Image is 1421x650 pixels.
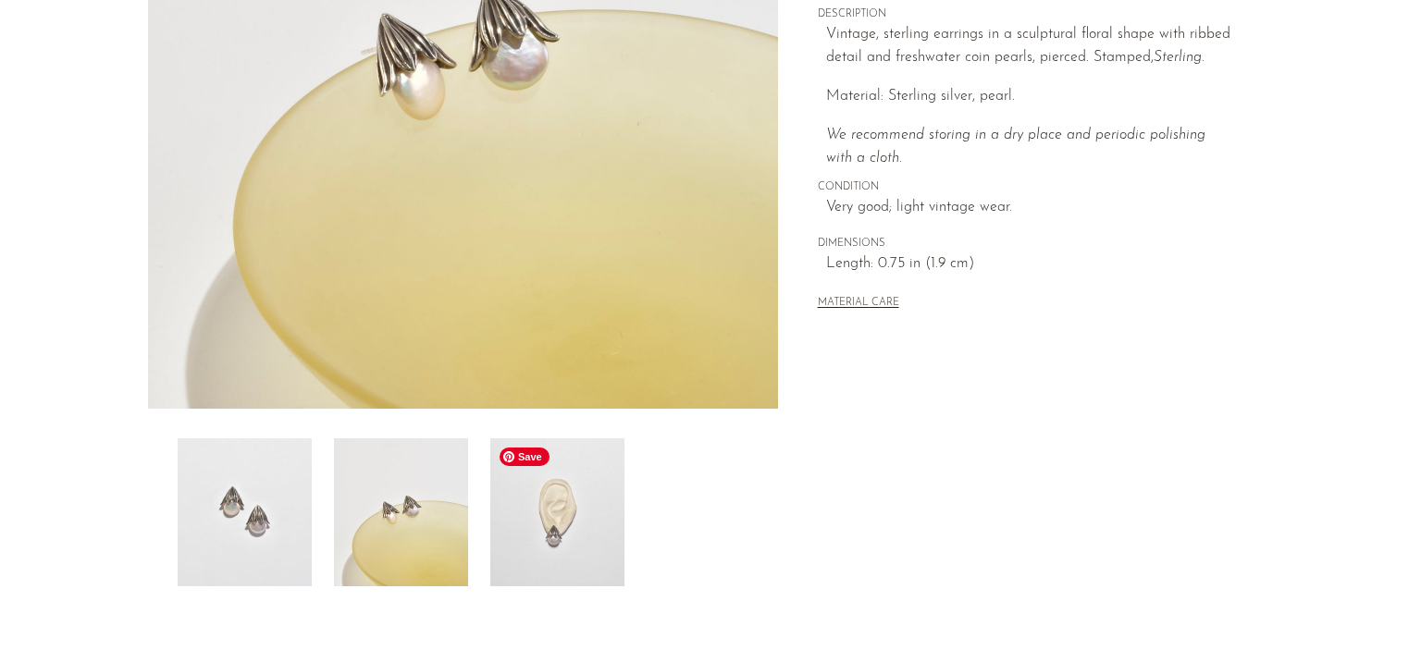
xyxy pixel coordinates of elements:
[500,448,550,466] span: Save
[334,438,468,586] img: Floral Pearl Earrings
[826,196,1234,220] span: Very good; light vintage wear.
[818,6,1234,23] span: DESCRIPTION
[826,23,1234,70] p: Vintage, sterling earrings in a sculptural floral shape with ribbed detail and freshwater coin pe...
[1154,50,1205,65] em: Sterling.
[826,128,1205,166] i: We recommend storing in a dry place and periodic polishing with a cloth.
[818,236,1234,252] span: DIMENSIONS
[818,179,1234,196] span: CONDITION
[818,297,899,311] button: MATERIAL CARE
[826,252,1234,276] span: Length: 0.75 in (1.9 cm)
[178,438,312,586] img: Floral Pearl Earrings
[826,85,1234,109] p: Material: Sterling silver, pearl.
[490,438,624,586] img: Floral Pearl Earrings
